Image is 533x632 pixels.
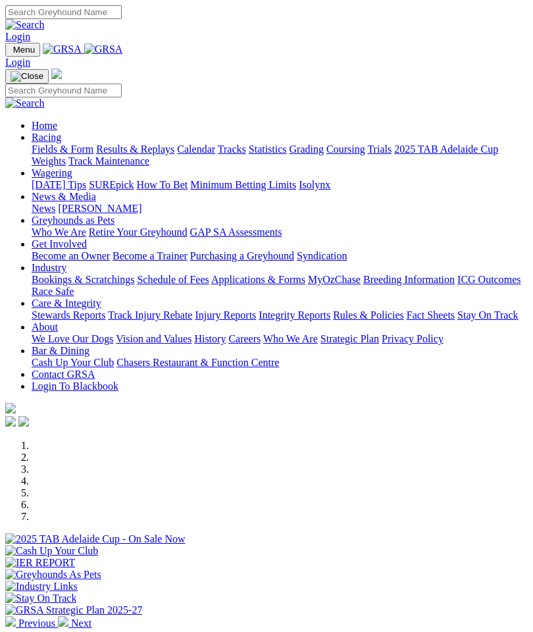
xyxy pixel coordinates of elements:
a: [DATE] Tips [32,179,86,190]
a: Coursing [326,144,365,155]
div: Get Involved [32,250,528,262]
div: Greyhounds as Pets [32,226,528,238]
img: facebook.svg [5,416,16,427]
a: Rules & Policies [333,309,404,321]
a: Get Involved [32,238,87,250]
a: Stay On Track [457,309,518,321]
a: Integrity Reports [259,309,330,321]
img: Search [5,19,45,31]
a: Next [58,618,91,629]
a: Contact GRSA [32,369,95,380]
img: GRSA Strategic Plan 2025-27 [5,604,142,616]
a: Stewards Reports [32,309,105,321]
img: Cash Up Your Club [5,545,98,557]
img: IER REPORT [5,557,75,569]
a: Retire Your Greyhound [89,226,188,238]
img: Stay On Track [5,592,76,604]
a: Login To Blackbook [32,381,118,392]
a: Racing [32,132,61,143]
a: Grading [290,144,324,155]
button: Toggle navigation [5,69,49,84]
img: Industry Links [5,581,78,592]
div: Wagering [32,179,528,191]
a: Greyhounds as Pets [32,215,114,226]
a: Isolynx [299,179,330,190]
a: Care & Integrity [32,298,101,309]
a: Bookings & Scratchings [32,274,134,285]
a: ICG Outcomes [457,274,520,285]
img: Greyhounds As Pets [5,569,101,581]
a: Vision and Values [116,333,191,344]
span: Previous [18,618,55,629]
a: News & Media [32,191,96,202]
a: MyOzChase [308,274,361,285]
img: Search [5,97,45,109]
a: Minimum Betting Limits [190,179,296,190]
a: Bar & Dining [32,345,89,356]
div: Bar & Dining [32,357,528,369]
div: About [32,333,528,345]
a: Statistics [249,144,287,155]
a: Injury Reports [195,309,256,321]
a: Become an Owner [32,250,110,261]
a: Chasers Restaurant & Function Centre [116,357,279,368]
a: Cash Up Your Club [32,357,114,368]
a: Login [5,57,30,68]
a: We Love Our Dogs [32,333,113,344]
a: Wagering [32,167,72,178]
div: Industry [32,274,528,298]
a: Track Maintenance [68,155,149,167]
img: GRSA [84,43,123,55]
span: Menu [13,45,35,55]
a: Become a Trainer [113,250,188,261]
button: Toggle navigation [5,43,40,57]
a: [PERSON_NAME] [58,203,141,214]
input: Search [5,5,122,19]
img: logo-grsa-white.png [51,68,62,79]
a: GAP SA Assessments [190,226,282,238]
a: Fact Sheets [407,309,455,321]
a: About [32,321,58,332]
input: Search [5,84,122,97]
a: 2025 TAB Adelaide Cup [394,144,498,155]
a: Track Injury Rebate [108,309,192,321]
a: Privacy Policy [382,333,444,344]
div: News & Media [32,203,528,215]
a: Purchasing a Greyhound [190,250,294,261]
a: Results & Replays [96,144,174,155]
a: Careers [228,333,261,344]
a: How To Bet [137,179,188,190]
img: logo-grsa-white.png [5,403,16,413]
a: Home [32,120,57,131]
a: Breeding Information [363,274,455,285]
a: Trials [367,144,392,155]
a: Calendar [177,144,215,155]
a: Race Safe [32,286,74,297]
a: Industry [32,262,66,273]
img: Close [11,71,43,82]
a: Strategic Plan [320,333,379,344]
img: twitter.svg [18,416,29,427]
a: History [194,333,226,344]
a: Applications & Forms [211,274,305,285]
a: Previous [5,618,58,629]
a: Weights [32,155,66,167]
span: Next [71,618,91,629]
a: Tracks [218,144,246,155]
div: Racing [32,144,528,167]
a: Schedule of Fees [137,274,209,285]
a: Who We Are [263,333,318,344]
div: Care & Integrity [32,309,528,321]
img: 2025 TAB Adelaide Cup - On Sale Now [5,533,186,545]
img: chevron-left-pager-white.svg [5,616,16,627]
a: Login [5,31,30,42]
a: SUREpick [89,179,134,190]
a: Fields & Form [32,144,93,155]
img: GRSA [43,43,82,55]
a: Syndication [297,250,347,261]
a: News [32,203,55,214]
a: Who We Are [32,226,86,238]
img: chevron-right-pager-white.svg [58,616,68,627]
